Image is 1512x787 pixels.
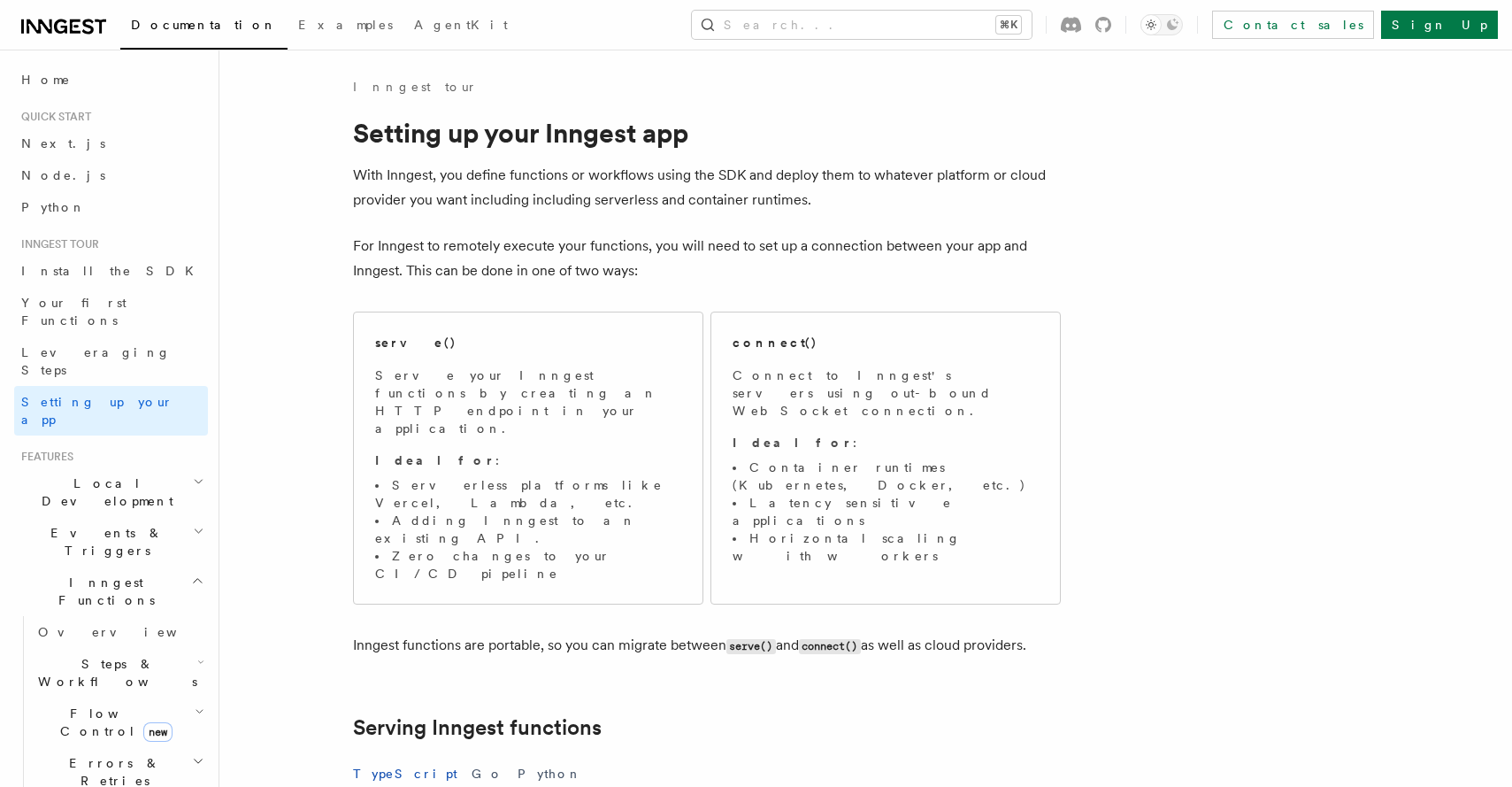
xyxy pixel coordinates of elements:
li: Container runtimes (Kubernetes, Docker, etc.) [733,459,1039,494]
kbd: ⌘K [996,16,1021,34]
p: : [375,451,681,469]
span: Node.js [21,168,105,182]
code: connect() [799,639,861,654]
a: Inngest tour [353,78,477,96]
button: Events & Triggers [14,517,208,567]
p: Inngest functions are portable, so you can migrate between and as well as cloud providers. [353,633,1061,659]
span: Your first Functions [21,296,127,328]
a: AgentKit [403,5,518,48]
span: Python [21,200,86,214]
p: : [733,434,1039,451]
button: Steps & Workflows [31,648,208,698]
li: Zero changes to your CI/CD pipeline [375,547,681,583]
a: Install the SDK [14,255,208,287]
a: Leveraging Steps [14,336,208,386]
a: Examples [288,5,403,48]
li: Serverless platforms like Vercel, Lambda, etc. [375,476,681,512]
h2: connect() [733,334,817,351]
span: Events & Triggers [14,524,193,559]
a: Next.js [14,127,208,159]
span: Steps & Workflows [31,655,197,691]
span: Features [14,450,73,464]
p: With Inngest, you define functions or workflows using the SDK and deploy them to whatever platfor... [353,163,1061,212]
button: Search...⌘K [692,11,1032,39]
p: Serve your Inngest functions by creating an HTTP endpoint in your application. [375,366,681,437]
span: Setting up your app [21,395,173,427]
span: Local Development [14,475,193,510]
a: Node.js [14,159,208,191]
a: Python [14,191,208,223]
a: Your first Functions [14,287,208,336]
span: Inngest Functions [14,574,191,609]
strong: Ideal for [733,436,853,450]
a: Setting up your app [14,386,208,436]
span: Quick start [14,110,91,124]
span: Documentation [131,18,277,32]
a: connect()Connect to Inngest's servers using out-bound WebSocket connection.Ideal for:Container ru... [710,312,1061,605]
a: Sign Up [1381,11,1498,39]
button: Flow Controlnew [31,698,208,747]
p: Connect to Inngest's servers using out-bound WebSocket connection. [733,366,1039,420]
strong: Ideal for [375,453,495,467]
li: Horizontal scaling with workers [733,529,1039,565]
a: Serving Inngest functions [353,715,602,740]
span: new [143,722,173,742]
a: Home [14,64,208,96]
span: Install the SDK [21,264,204,278]
p: For Inngest to remotely execute your functions, you will need to set up a connection between your... [353,234,1061,283]
span: Home [21,71,71,89]
span: Next.js [21,136,105,150]
li: Adding Inngest to an existing API. [375,512,681,547]
span: Leveraging Steps [21,345,171,377]
span: Examples [298,18,393,32]
button: Inngest Functions [14,567,208,616]
h2: serve() [375,334,457,351]
li: Latency sensitive applications [733,494,1039,529]
code: serve() [726,639,776,654]
span: Inngest tour [14,237,99,251]
a: Documentation [120,5,288,50]
span: AgentKit [414,18,508,32]
button: Local Development [14,467,208,517]
span: Overview [38,625,220,639]
button: Toggle dark mode [1140,14,1183,35]
a: Overview [31,616,208,648]
a: serve()Serve your Inngest functions by creating an HTTP endpoint in your application.Ideal for:Se... [353,312,703,605]
h1: Setting up your Inngest app [353,117,1061,149]
a: Contact sales [1212,11,1374,39]
span: Flow Control [31,705,195,740]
